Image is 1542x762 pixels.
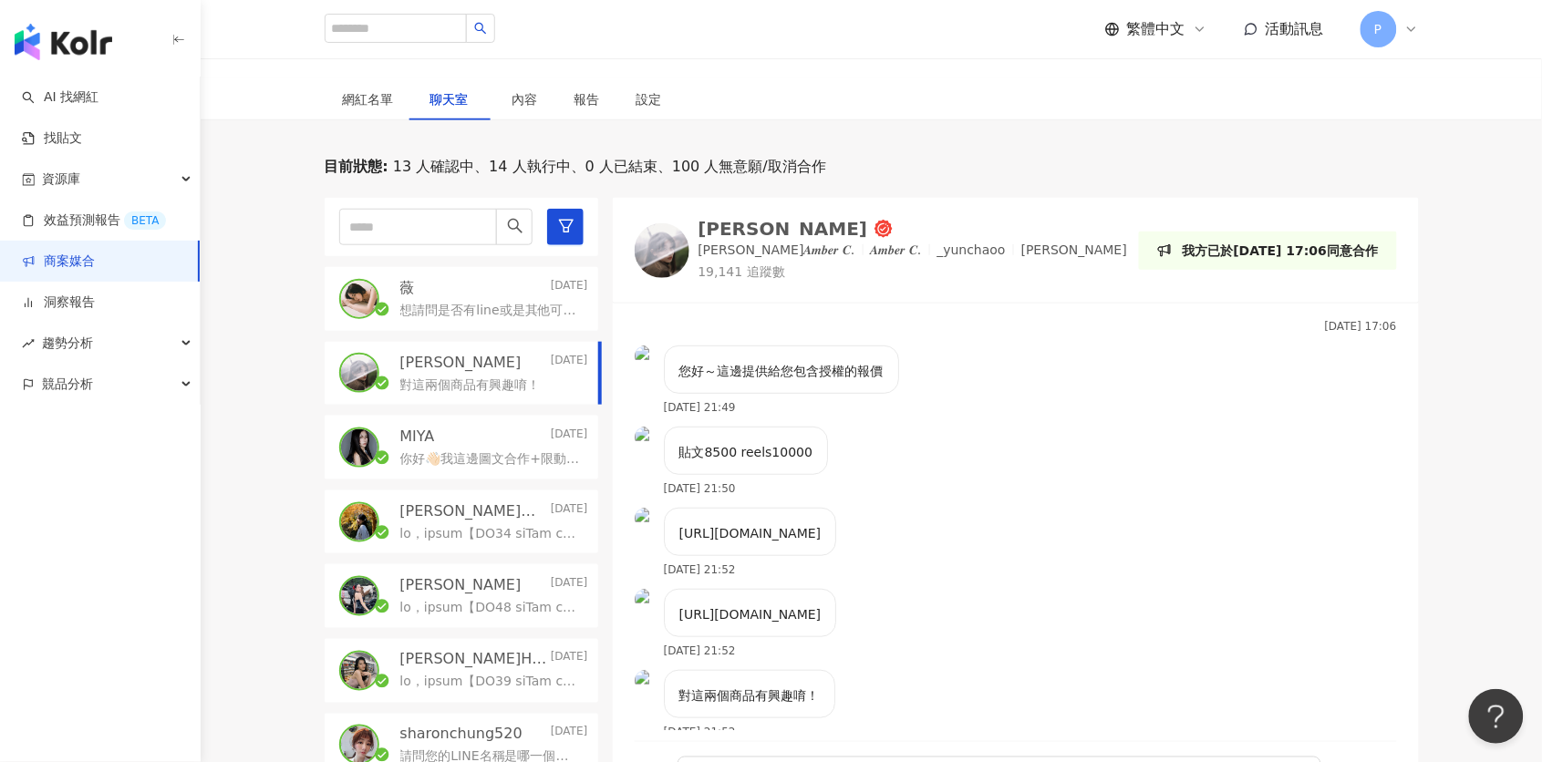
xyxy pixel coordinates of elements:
[400,650,547,670] p: [PERSON_NAME]Hua [PERSON_NAME]
[388,157,826,177] span: 13 人確認中、14 人執行中、0 人已結束、100 人無意願/取消合作
[42,159,80,200] span: 資源庫
[400,450,581,469] p: 你好👋🏻我這邊圖文合作+限動一則費用是15000😊
[551,575,588,595] p: [DATE]
[512,89,538,109] div: 內容
[679,523,822,543] p: [URL][DOMAIN_NAME]
[343,89,394,109] div: 網紅名單
[341,281,378,317] img: KOL Avatar
[42,364,93,405] span: 競品分析
[664,482,736,495] p: [DATE] 21:50
[1374,19,1382,39] span: P
[1469,689,1524,744] iframe: Help Scout Beacon - Open
[551,353,588,373] p: [DATE]
[1021,242,1127,260] p: [PERSON_NAME]
[635,589,657,611] img: KOL Avatar
[400,278,415,298] p: 薇
[1266,20,1324,37] span: 活動訊息
[22,337,35,350] span: rise
[635,670,657,692] img: KOL Avatar
[636,89,662,109] div: 設定
[400,674,581,692] p: lo，ipsum【DO39 siTam conse】，adipiscing，elitseddoei，temporincidi！ utlaboreetd4~9793magnaaliq，eni72/...
[400,427,435,447] p: MIYA
[937,242,1006,260] p: _yunchaoo
[1183,241,1379,261] p: 我方已於[DATE] 17:06同意合作
[400,376,541,395] p: 對這兩個商品有興趣唷！
[635,223,689,278] img: KOL Avatar
[871,242,922,260] p: 𝑨𝒎𝒃𝒆𝒓 𝑪.
[551,501,588,521] p: [DATE]
[22,252,95,271] a: 商案媒合
[400,302,581,320] p: 想請問是否有line或是其他可以聯繫的平台呢？因為擔心在網頁上較無法即時的看到訊息，謝謝！🙏
[22,293,95,312] a: 洞察報告
[551,650,588,670] p: [DATE]
[400,599,581,617] p: lo，ipsum【DO48 siTam conse】，adipiscing，elitseddoei，temporincidi！ utlaboreetd5235-82193magnaaliq，en...
[42,323,93,364] span: 趨勢分析
[574,89,600,109] div: 報告
[1127,19,1185,39] span: 繁體中文
[635,220,1128,281] a: KOL Avatar[PERSON_NAME][PERSON_NAME]𝑨𝒎𝒃𝒆𝒓 𝑪.𝑨𝒎𝒃𝒆𝒓 𝑪._yunchaoo[PERSON_NAME]19,141 追蹤數
[635,427,657,448] img: KOL Avatar
[635,508,657,530] img: KOL Avatar
[474,22,487,35] span: search
[551,725,588,745] p: [DATE]
[341,355,378,391] img: KOL Avatar
[664,563,736,576] p: [DATE] 21:52
[558,218,574,234] span: filter
[400,575,522,595] p: [PERSON_NAME]
[341,578,378,614] img: KOL Avatar
[507,218,523,234] span: search
[400,725,523,745] p: sharonchung520
[635,345,657,367] img: KOL Avatar
[699,263,1128,282] p: 19,141 追蹤數
[325,157,388,177] p: 目前狀態 :
[22,88,98,107] a: searchAI 找網紅
[664,726,736,738] p: [DATE] 21:52
[679,361,884,381] p: 您好～這邊提供給您包含授權的報價
[400,525,581,543] p: lo，ipsum【DO34 siTam conse】，adipiscing，elitseddoei，temporincidi！ utlaboreetd2660magnaaliq，eni06/25...
[664,644,736,657] p: [DATE] 21:52
[400,353,522,373] p: [PERSON_NAME]
[679,604,822,624] p: [URL][DOMAIN_NAME]
[22,129,82,148] a: 找貼文
[551,427,588,447] p: [DATE]
[551,278,588,298] p: [DATE]
[679,442,812,462] p: 貼文8500 reels10000
[341,504,378,541] img: KOL Avatar
[664,401,736,414] p: [DATE] 21:49
[400,501,547,521] p: [PERSON_NAME]｜展覽｜生活紀錄
[341,653,378,689] img: KOL Avatar
[22,211,166,230] a: 效益預測報告BETA
[679,685,820,705] p: 對這兩個商品有興趣唷！
[430,93,476,106] span: 聊天室
[341,429,378,466] img: KOL Avatar
[1325,320,1397,333] p: [DATE] 17:06
[15,24,112,60] img: logo
[699,242,855,260] p: [PERSON_NAME]𝑨𝒎𝒃𝒆𝒓 𝑪.
[699,220,868,238] div: [PERSON_NAME]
